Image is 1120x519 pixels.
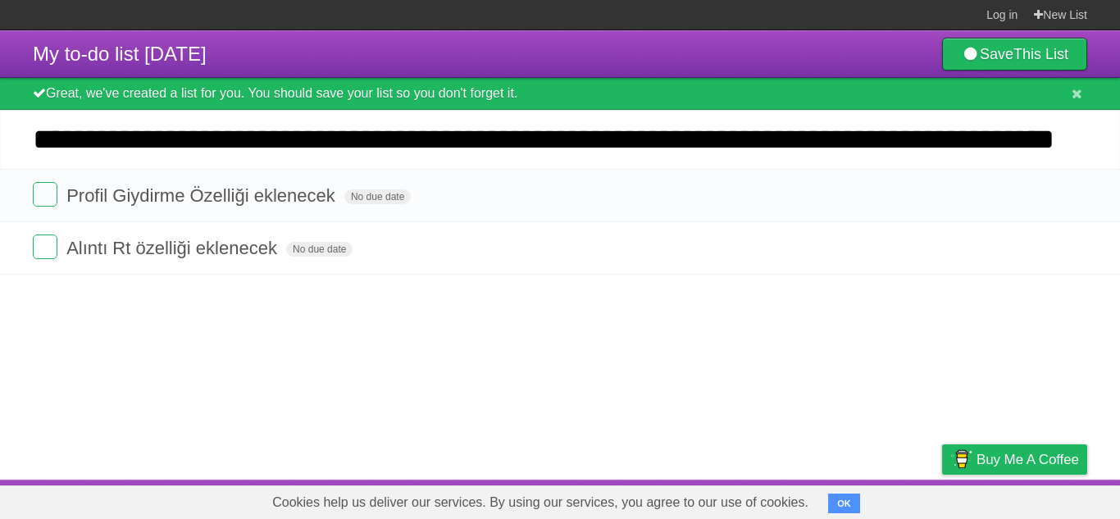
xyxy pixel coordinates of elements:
label: Done [33,234,57,259]
a: Suggest a feature [984,484,1087,515]
a: Terms [865,484,901,515]
button: OK [828,494,860,513]
label: Done [33,182,57,207]
span: Cookies help us deliver our services. By using our services, you agree to our use of cookies. [256,486,825,519]
span: Alıntı Rt özelliği eklenecek [66,238,281,258]
a: SaveThis List [942,38,1087,71]
a: About [724,484,758,515]
a: Buy me a coffee [942,444,1087,475]
b: This List [1013,46,1068,62]
span: My to-do list [DATE] [33,43,207,65]
a: Privacy [921,484,963,515]
span: Buy me a coffee [977,445,1079,474]
span: Profil Giydirme Özelliği eklenecek [66,185,339,206]
img: Buy me a coffee [950,445,972,473]
a: Developers [778,484,845,515]
span: No due date [286,242,353,257]
span: No due date [344,189,411,204]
